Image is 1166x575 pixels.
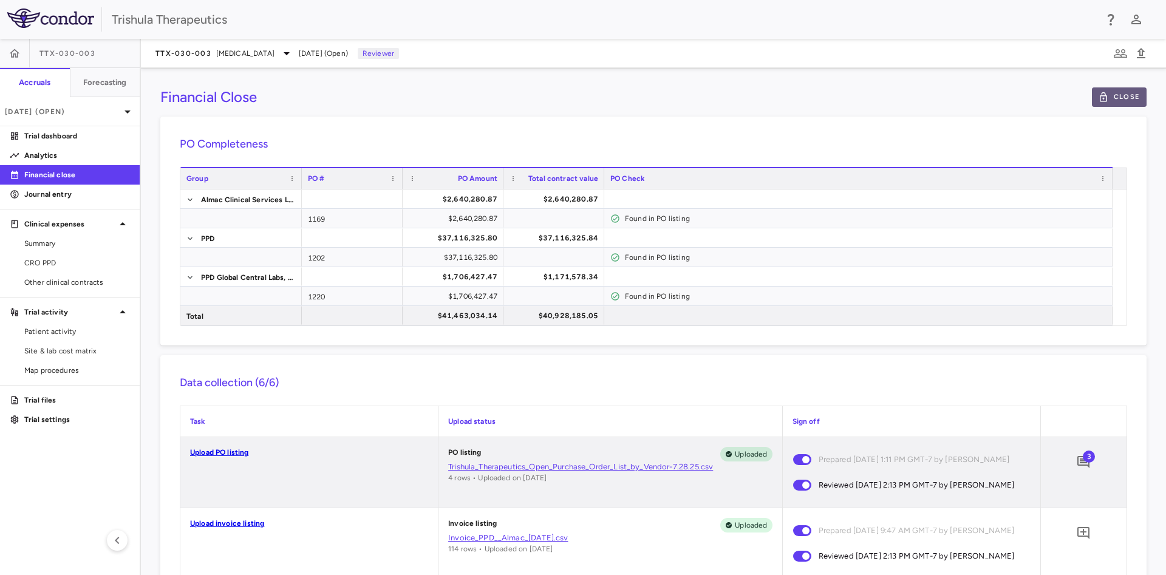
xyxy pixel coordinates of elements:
span: Other clinical contracts [24,277,130,288]
h3: Financial Close [160,88,257,106]
span: Total [186,307,203,326]
p: Invoice listing [448,518,497,532]
div: $1,706,427.47 [414,287,497,306]
div: Found in PO listing [625,209,1106,228]
div: $2,640,280.87 [514,189,598,209]
p: PO listing [448,447,482,461]
span: PPD Global Central Labs, LLC [201,268,295,287]
span: 4 rows • Uploaded on [DATE] [448,474,547,482]
span: Summary [24,238,130,249]
span: Map procedures [24,365,130,376]
p: Trial dashboard [24,131,130,141]
p: Task [190,416,428,427]
div: $1,171,578.34 [514,267,598,287]
div: 1169 [302,209,403,228]
span: Uploaded [730,449,772,460]
span: PO # [308,174,325,183]
div: 1202 [302,248,403,267]
button: Add comment [1073,452,1094,472]
svg: Add comment [1076,526,1091,540]
a: Trishula_Therapeutics_Open_Purchase_Order_List_by_Vendor-7.28.25.csv [448,461,772,472]
p: Trial activity [24,307,115,318]
div: $37,116,325.80 [414,228,497,248]
div: Found in PO listing [625,248,1106,267]
span: Site & lab cost matrix [24,345,130,356]
button: Add comment [1073,523,1094,543]
p: Journal entry [24,189,130,200]
span: Uploaded [730,520,772,531]
div: $40,928,185.05 [514,306,598,325]
p: Trial files [24,395,130,406]
span: Almac Clinical Services LLC [201,190,295,209]
p: Analytics [24,150,130,161]
p: Upload status [448,416,772,427]
p: Clinical expenses [24,219,115,230]
span: Reviewed [DATE] 2:13 PM GMT-7 by [PERSON_NAME] [819,478,1015,492]
span: Reviewed [DATE] 2:13 PM GMT-7 by [PERSON_NAME] [819,549,1015,563]
span: Prepared [DATE] 9:47 AM GMT-7 by [PERSON_NAME] [819,524,1015,537]
p: Financial close [24,169,130,180]
span: PO Check [610,174,644,183]
span: Patient activity [24,326,130,337]
span: Prepared [DATE] 1:11 PM GMT-7 by [PERSON_NAME] [819,453,1010,466]
span: TTX-030-003 [39,49,95,58]
button: Close [1092,87,1147,107]
p: Reviewer [358,48,399,59]
div: $37,116,325.84 [514,228,598,248]
div: Found in PO listing [625,287,1106,306]
div: 1220 [302,287,403,305]
a: Upload PO listing [190,448,249,457]
a: Invoice_PPD__Almac_[DATE].csv [448,532,772,543]
svg: Add comment [1076,455,1091,469]
span: CRO PPD [24,257,130,268]
span: PO Amount [458,174,497,183]
h6: Forecasting [83,77,127,88]
span: Total contract value [528,174,598,183]
div: $2,640,280.87 [414,189,497,209]
p: Sign off [793,416,1031,427]
p: Trial settings [24,414,130,425]
div: Trishula Therapeutics [112,10,1096,29]
img: logo-full-SnFGN8VE.png [7,9,94,28]
div: $2,640,280.87 [414,209,497,228]
div: $37,116,325.80 [414,248,497,267]
span: PPD [201,229,214,248]
div: $1,706,427.47 [414,267,497,287]
div: $41,463,034.14 [414,306,497,325]
span: TTX-030-003 [155,49,211,58]
span: [DATE] (Open) [299,48,348,59]
span: 114 rows • Uploaded on [DATE] [448,545,553,553]
span: Group [186,174,208,183]
h6: Data collection (6/6) [180,375,1127,391]
a: Upload invoice listing [190,519,264,528]
span: 3 [1083,451,1095,463]
h6: Accruals [19,77,50,88]
h6: PO Completeness [180,136,1127,152]
span: [MEDICAL_DATA] [216,48,274,59]
p: [DATE] (Open) [5,106,120,117]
